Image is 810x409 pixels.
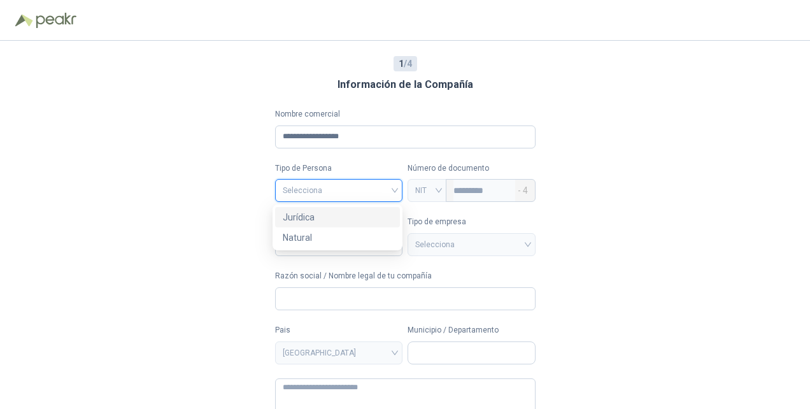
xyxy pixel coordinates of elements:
p: Número de documento [408,162,536,175]
label: Tipo de Persona [275,162,403,175]
label: Nombre comercial [275,108,536,120]
img: Logo [15,14,33,27]
img: Peakr [36,13,76,28]
div: Natural [275,227,400,248]
label: Municipio / Departamento [408,324,536,336]
b: 1 [399,59,404,69]
div: Natural [283,231,392,245]
label: Pais [275,324,403,336]
span: / 4 [399,57,412,71]
span: COLOMBIA [283,343,395,362]
label: Razón social / Nombre legal de tu compañía [275,270,536,282]
span: NIT [415,181,439,200]
div: Jurídica [275,207,400,227]
label: Tipo de empresa [408,216,536,228]
h3: Información de la Compañía [337,76,473,93]
span: - 4 [518,180,528,201]
div: Jurídica [283,210,392,224]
